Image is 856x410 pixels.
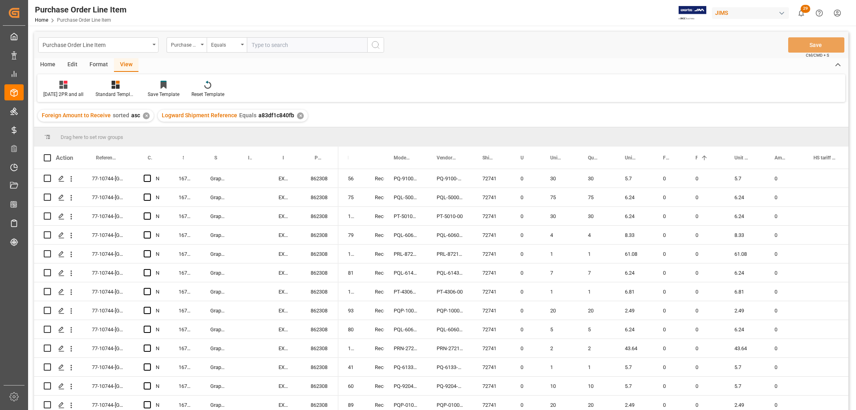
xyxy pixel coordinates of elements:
[578,169,615,188] div: 30
[679,6,706,20] img: Exertis%20JAM%20-%20Email%20Logo.jpg_1722504956.jpg
[201,207,234,225] div: Graph Tech Guitar Labs Ltd.
[427,226,473,244] div: PQL-6060-AG
[578,339,615,357] div: 2
[156,226,159,245] div: N
[82,377,134,395] div: 77-10744-[GEOGRAPHIC_DATA]
[473,207,511,225] div: 72741
[34,358,338,377] div: Press SPACE to select this row.
[686,377,725,395] div: 0
[653,339,686,357] div: 0
[653,282,686,301] div: 0
[269,320,301,339] div: EXW Delta BC CA
[473,358,511,376] div: 72741
[427,320,473,339] div: PQL-6060-L0
[82,282,134,301] div: 77-10744-[GEOGRAPHIC_DATA]
[686,188,725,206] div: 0
[775,155,787,161] span: Amount to Receive
[578,207,615,225] div: 30
[148,91,179,98] div: Save Template
[725,226,765,244] div: 8.33
[578,377,615,395] div: 10
[34,245,338,263] div: Press SPACE to select this row.
[427,301,473,320] div: PQP-1000-MP
[338,358,365,376] div: 41
[578,188,615,206] div: 75
[427,358,473,376] div: PQ-6133-00
[269,245,301,263] div: EXW Delta BC CA
[201,282,234,301] div: Graph Tech Guitar Labs Ltd.
[712,7,789,19] div: JIMS
[725,320,765,339] div: 6.24
[301,263,338,282] div: 862308
[473,301,511,320] div: 72741
[301,301,338,320] div: 862308
[511,226,541,244] div: 0
[541,188,578,206] div: 75
[384,282,427,301] div: PT-4306-00
[301,226,338,244] div: 862308
[34,263,338,282] div: Press SPACE to select this row.
[384,169,427,188] div: PQ-9100-00
[686,226,725,244] div: 0
[43,39,150,49] div: Purchase Order Line Item
[169,358,201,376] div: 167551
[615,207,653,225] div: 6.24
[427,339,473,357] div: PRN-2721-C0
[384,301,427,320] div: PQP-1000-MP
[384,358,427,376] div: PQ-6133-00
[511,301,541,320] div: 0
[96,155,117,161] span: Reference 2 Vendor
[725,301,765,320] div: 2.49
[473,320,511,339] div: 72741
[427,169,473,188] div: PQ-9100-00
[511,169,541,188] div: 0
[653,320,686,339] div: 0
[765,226,804,244] div: 0
[269,377,301,395] div: EXW Delta BC CA
[82,207,134,225] div: 77-10744-[GEOGRAPHIC_DATA]
[615,245,653,263] div: 61.08
[541,169,578,188] div: 30
[301,207,338,225] div: 862308
[578,282,615,301] div: 1
[541,358,578,376] div: 1
[338,301,365,320] div: 93
[35,4,126,16] div: Purchase Order Line Item
[301,282,338,301] div: 862308
[615,188,653,206] div: 6.24
[511,282,541,301] div: 0
[765,188,804,206] div: 0
[615,339,653,357] div: 43.64
[269,358,301,376] div: EXW Delta BC CA
[686,263,725,282] div: 0
[338,169,365,188] div: 56
[214,155,218,161] span: Supplier Full Name
[211,39,238,49] div: Equals
[663,155,669,161] span: Foreign Unit Cost
[725,358,765,376] div: 5.7
[269,207,301,225] div: EXW Delta BC CA
[338,282,365,301] div: 128
[113,112,129,118] span: sorted
[521,155,524,161] span: Units Open
[338,245,365,263] div: 100
[201,263,234,282] div: Graph Tech Guitar Labs Ltd.
[191,91,224,98] div: Reset Template
[511,263,541,282] div: 0
[82,169,134,188] div: 77-10744-[GEOGRAPHIC_DATA]
[143,112,150,119] div: ✕
[765,282,804,301] div: 0
[712,5,792,20] button: JIMS
[511,245,541,263] div: 0
[615,169,653,188] div: 5.7
[56,154,73,161] div: Action
[578,226,615,244] div: 4
[156,245,159,263] div: N
[813,155,838,161] span: HS tariff Number (10 digit classification code)
[82,263,134,282] div: 77-10744-[GEOGRAPHIC_DATA]
[201,169,234,188] div: Graph Tech Guitar Labs Ltd.
[615,226,653,244] div: 8.33
[473,169,511,188] div: 72741
[473,188,511,206] div: 72741
[207,37,247,53] button: open menu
